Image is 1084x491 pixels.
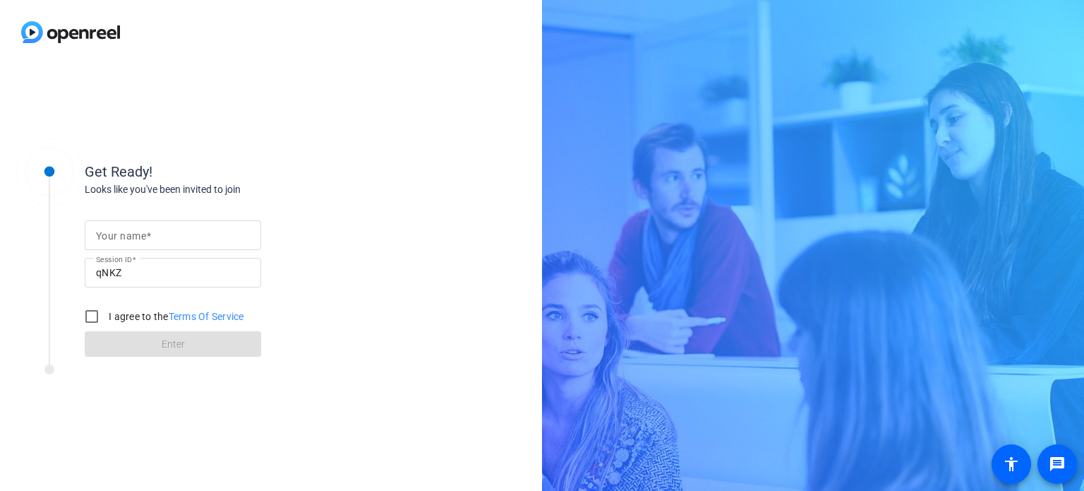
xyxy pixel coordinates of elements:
mat-icon: message [1049,456,1066,473]
a: Terms Of Service [169,311,244,322]
mat-label: Your name [96,230,146,242]
div: Get Ready! [85,161,367,182]
mat-label: Session ID [96,255,132,264]
div: Looks like you've been invited to join [85,182,367,197]
label: I agree to the [106,309,244,324]
mat-icon: accessibility [1003,456,1020,473]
